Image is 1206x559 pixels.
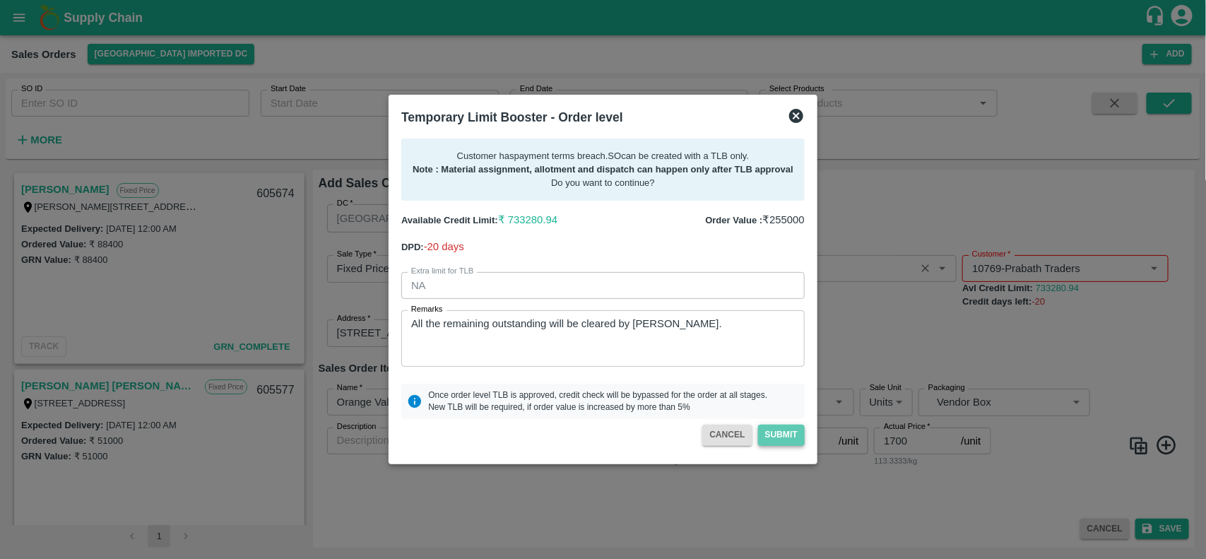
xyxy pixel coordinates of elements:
label: Extra limit for TLB [411,266,473,277]
b: Available Credit Limit: [401,215,498,225]
button: Submit [758,425,805,445]
p: Do you want to continue? [413,177,793,190]
span: -20 days [424,241,464,252]
span: ₹ 255000 [762,214,805,225]
input: NA [401,272,805,299]
b: Temporary Limit Booster - Order level [401,110,623,124]
p: Once order level TLB is approved, credit check will be bypassed for the order at all stages. New ... [428,389,767,413]
button: CANCEL [702,425,752,445]
b: Order Value : [705,215,762,225]
span: ₹ 733280.94 [498,214,557,225]
p: Note : Material assignment, allotment and dispatch can happen only after TLB approval [413,163,793,177]
textarea: All the remaining outstanding will be cleared by [PERSON_NAME]. [411,317,795,361]
b: DPD: [401,242,424,252]
label: Remarks [411,304,443,315]
p: Customer has payment terms breach . SO can be created with a TLB only. [413,150,793,163]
